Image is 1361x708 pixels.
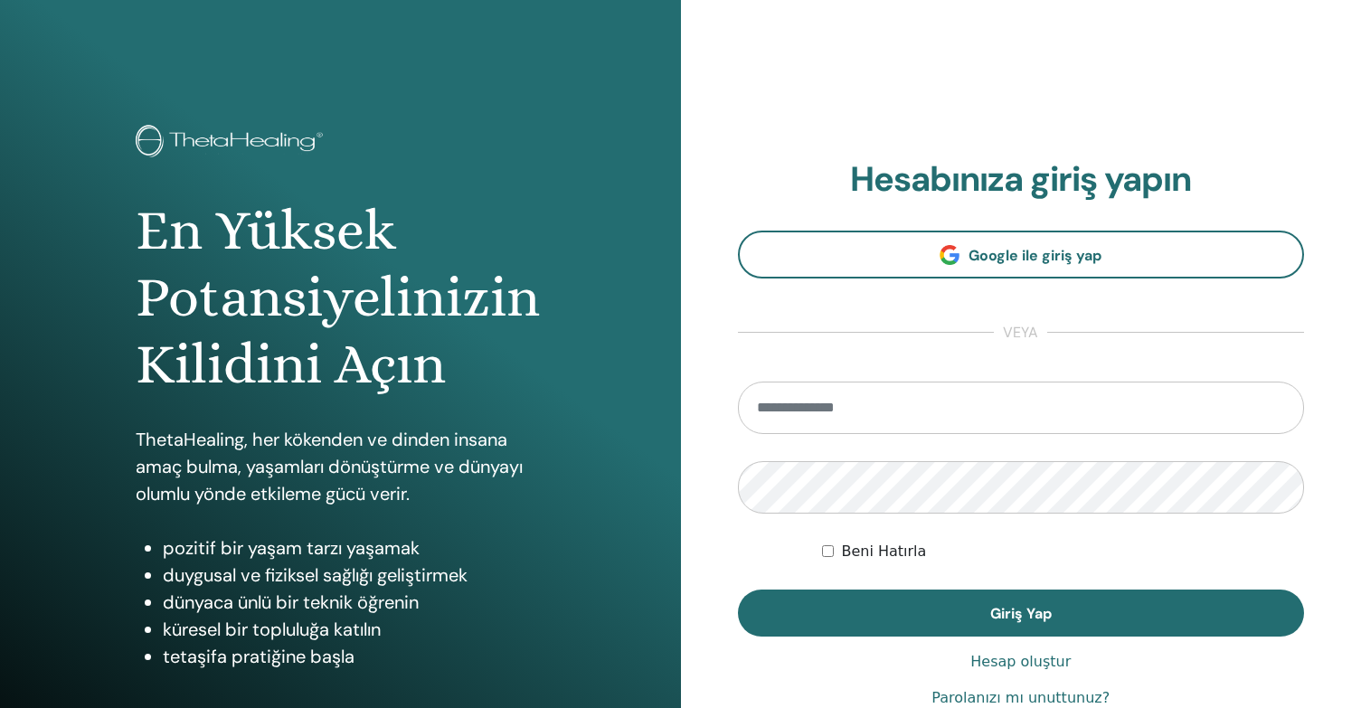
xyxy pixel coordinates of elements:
[841,541,926,562] label: Beni Hatırla
[738,231,1305,278] a: Google ile giriş yap
[163,534,544,562] li: pozitif bir yaşam tarzı yaşamak
[990,604,1052,623] span: Giriş Yap
[136,426,544,507] p: ThetaHealing, her kökenden ve dinden insana amaç bulma, yaşamları dönüştürme ve dünyayı olumlu yö...
[136,197,544,399] h1: En Yüksek Potansiyelinizin Kilidini Açın
[163,589,544,616] li: dünyaca ünlü bir teknik öğrenin
[822,541,1304,562] div: Keep me authenticated indefinitely or until I manually logout
[163,616,544,643] li: küresel bir topluluğa katılın
[163,562,544,589] li: duygusal ve fiziksel sağlığı geliştirmek
[738,159,1305,201] h2: Hesabınıza giriş yapın
[970,651,1071,673] a: Hesap oluştur
[994,322,1047,344] span: veya
[738,590,1305,637] button: Giriş Yap
[163,643,544,670] li: tetaşifa pratiğine başla
[969,246,1101,265] span: Google ile giriş yap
